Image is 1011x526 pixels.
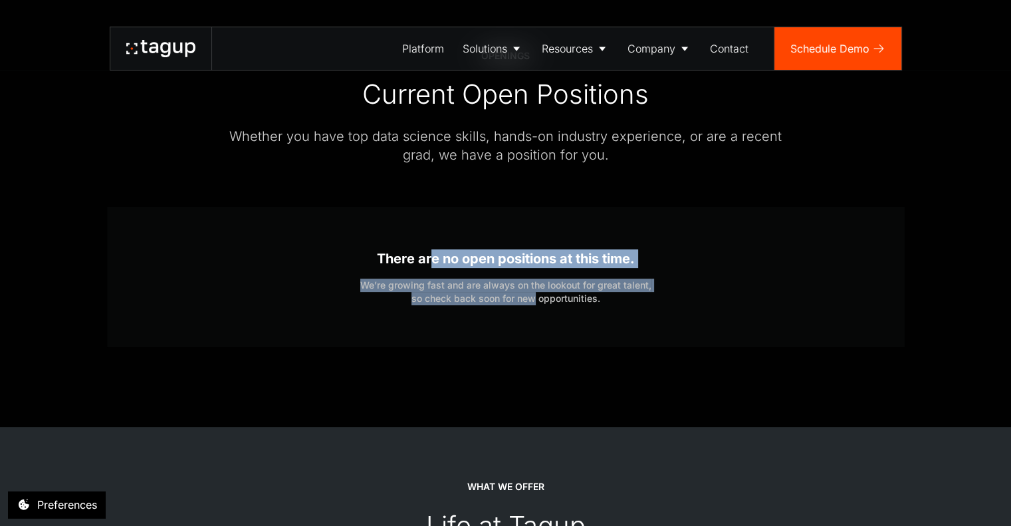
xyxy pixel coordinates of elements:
[542,41,593,57] div: Resources
[710,41,748,57] div: Contact
[774,27,901,70] a: Schedule Demo
[393,27,453,70] a: Platform
[701,27,758,70] a: Contact
[453,27,532,70] a: Solutions
[377,249,635,268] div: There are no open positions at this time.
[362,78,649,111] div: Current Open Positions
[627,41,675,57] div: Company
[463,41,507,57] div: Solutions
[213,127,798,164] div: Whether you have top data science skills, hands-on industry experience, or are a recent grad, we ...
[532,27,618,70] a: Resources
[790,41,869,57] div: Schedule Demo
[37,497,97,513] div: Preferences
[360,279,651,305] div: We’re growing fast and are always on the lookout for great talent, so check back soon for new opp...
[402,41,444,57] div: Platform
[618,27,701,70] a: Company
[467,480,544,493] div: WHAT WE OFFER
